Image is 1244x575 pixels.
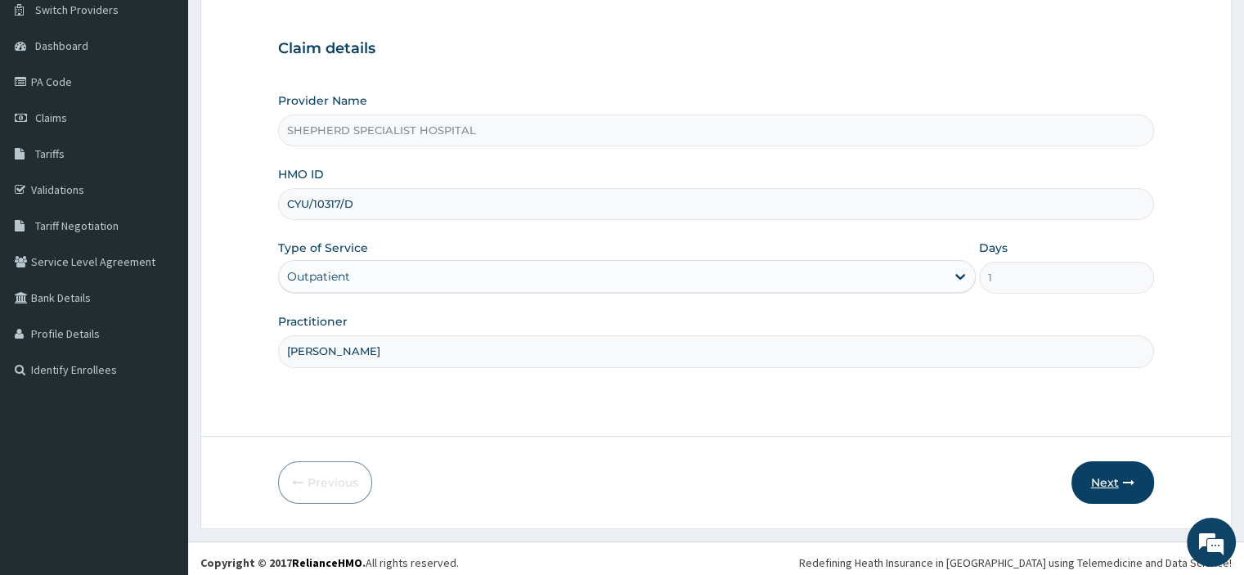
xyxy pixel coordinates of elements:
div: Minimize live chat window [268,8,308,47]
label: Type of Service [278,240,368,256]
div: Outpatient [287,268,350,285]
strong: Copyright © 2017 . [200,555,366,570]
label: Days [979,240,1008,256]
span: Dashboard [35,38,88,53]
div: Redefining Heath Insurance in [GEOGRAPHIC_DATA] using Telemedicine and Data Science! [799,555,1232,571]
input: Enter HMO ID [278,188,1153,220]
div: Chat with us now [85,92,275,113]
span: Claims [35,110,67,125]
button: Previous [278,461,372,504]
label: Provider Name [278,92,367,109]
span: Tariffs [35,146,65,161]
label: HMO ID [278,166,324,182]
span: Switch Providers [35,2,119,17]
a: RelianceHMO [292,555,362,570]
input: Enter Name [278,335,1153,367]
img: d_794563401_company_1708531726252_794563401 [30,82,66,123]
button: Next [1071,461,1154,504]
label: Practitioner [278,313,348,330]
textarea: Type your message and hit 'Enter' [8,393,312,451]
span: Tariff Negotiation [35,218,119,233]
h3: Claim details [278,40,1153,58]
span: We're online! [95,179,226,344]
